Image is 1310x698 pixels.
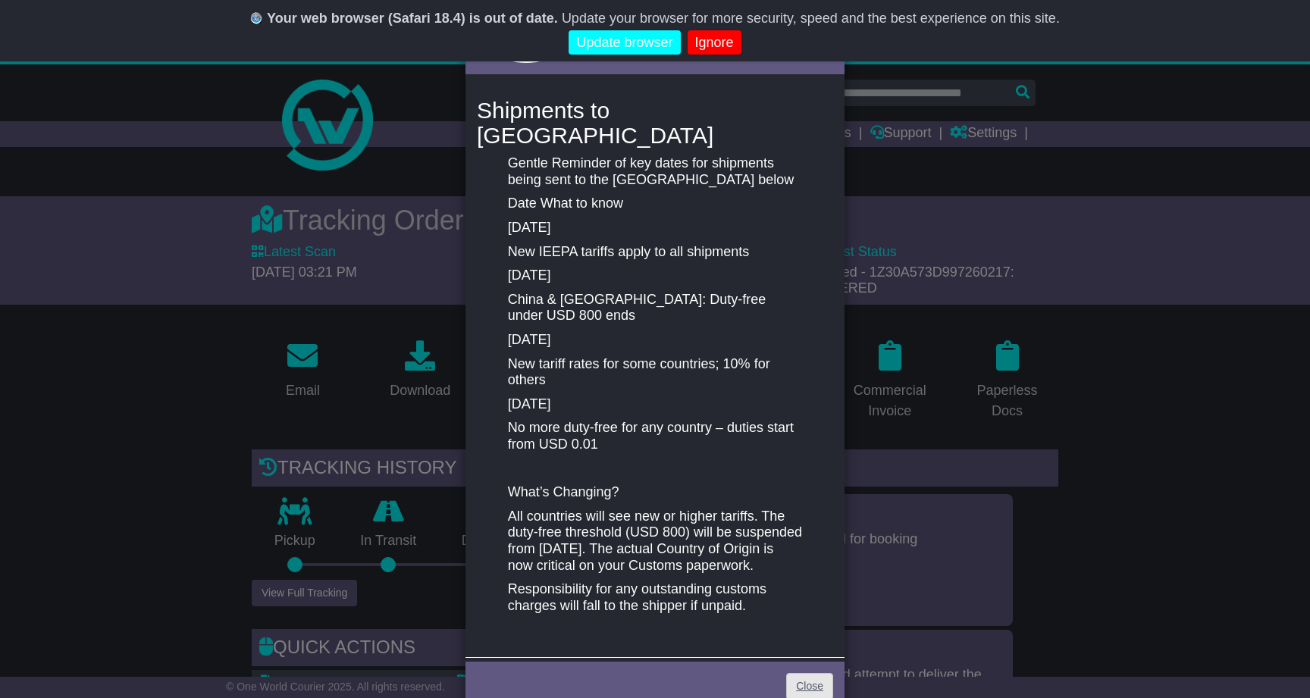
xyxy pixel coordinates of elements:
a: Update browser [569,30,680,55]
p: China & [GEOGRAPHIC_DATA]: Duty-free under USD 800 ends [508,292,802,324]
p: [DATE] [508,396,802,413]
span: Update your browser for more security, speed and the best experience on this site. [562,11,1060,26]
p: What’s Changing? [508,484,802,501]
p: [DATE] [508,220,802,236]
p: New IEEPA tariffs apply to all shipments [508,244,802,261]
p: Responsibility for any outstanding customs charges will fall to the shipper if unpaid. [508,581,802,614]
b: Your web browser (Safari 18.4) is out of date. [267,11,558,26]
p: New tariff rates for some countries; 10% for others [508,356,802,389]
h4: Shipments to [GEOGRAPHIC_DATA] [477,98,833,148]
p: All countries will see new or higher tariffs. The duty-free threshold (USD 800) will be suspended... [508,509,802,574]
a: Ignore [688,30,741,55]
p: No more duty-free for any country – duties start from USD 0.01 [508,420,802,452]
p: [DATE] [508,268,802,284]
p: Date What to know [508,196,802,212]
p: [DATE] [508,332,802,349]
p: Gentle Reminder of key dates for shipments being sent to the [GEOGRAPHIC_DATA] below [508,155,802,188]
